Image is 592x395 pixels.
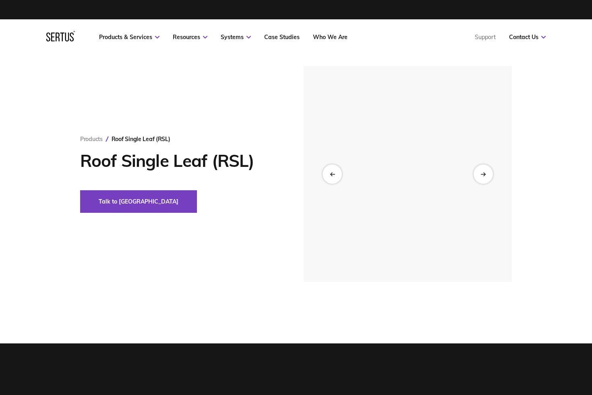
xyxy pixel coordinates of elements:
a: Systems [221,33,251,41]
a: Case Studies [264,33,300,41]
a: Resources [173,33,207,41]
a: Support [475,33,496,41]
a: Who We Are [313,33,348,41]
button: Talk to [GEOGRAPHIC_DATA] [80,190,197,213]
a: Products [80,135,103,143]
h1: Roof Single Leaf (RSL) [80,151,279,171]
a: Contact Us [509,33,546,41]
a: Products & Services [99,33,159,41]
